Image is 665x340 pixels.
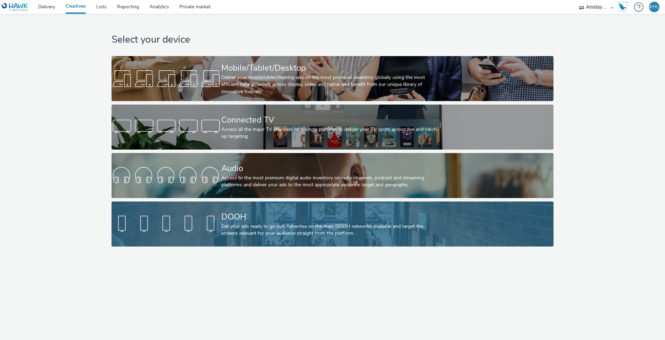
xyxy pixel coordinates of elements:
img: undefined Logo [2,3,28,11]
div: Access all the major TV channels on a single platform to deliver your TV spots across live and ca... [221,126,441,140]
div: DOOH [221,211,441,223]
a: AudioAccess to the most premium digital audio inventory on radio channels, podcast and streaming ... [112,153,553,198]
div: Connected TV [221,114,441,126]
div: Get your ads ready to go out! Advertise on the main DOOH networks available and target the screen... [221,223,441,237]
div: Deliver your mobile/tablet/desktop ads on the most premium inventory globally using the most effi... [221,74,441,95]
a: Connected TVAccess all the major TV channels on a single platform to deliver your TV spots across... [112,105,553,150]
div: Mobile/Tablet/Desktop [221,62,441,74]
div: Access to the most premium digital audio inventory on radio channels, podcast and streaming platf... [221,175,441,189]
a: DOOHGet your ads ready to go out! Advertise on the main DOOH networks available and target the sc... [112,202,553,247]
h1: Select your device [112,33,553,46]
a: Hawk Academy [617,1,630,12]
a: Mobile/Tablet/DesktopDeliver your mobile/tablet/desktop ads on the most premium inventory globall... [112,56,553,101]
img: Hawk Academy [617,1,628,12]
div: KHL [649,2,659,12]
div: Audio [221,162,441,175]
